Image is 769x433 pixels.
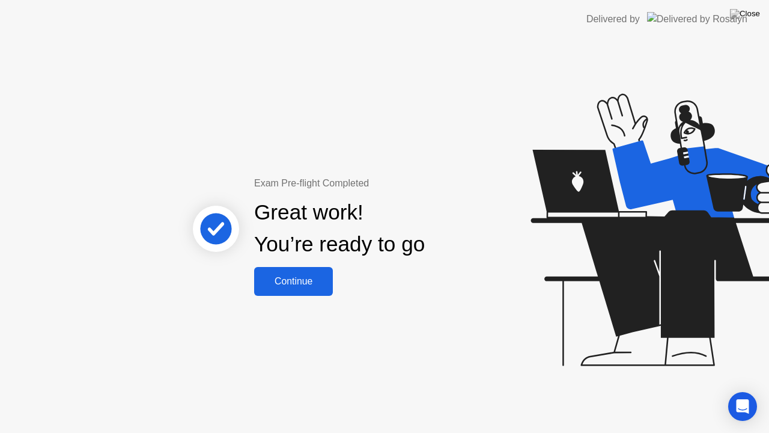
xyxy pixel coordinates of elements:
div: Continue [258,276,329,287]
img: Delivered by Rosalyn [647,12,747,26]
img: Close [730,9,760,19]
div: Delivered by [586,12,640,26]
div: Great work! You’re ready to go [254,197,425,260]
button: Continue [254,267,333,296]
div: Exam Pre-flight Completed [254,176,502,191]
div: Open Intercom Messenger [728,392,757,421]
